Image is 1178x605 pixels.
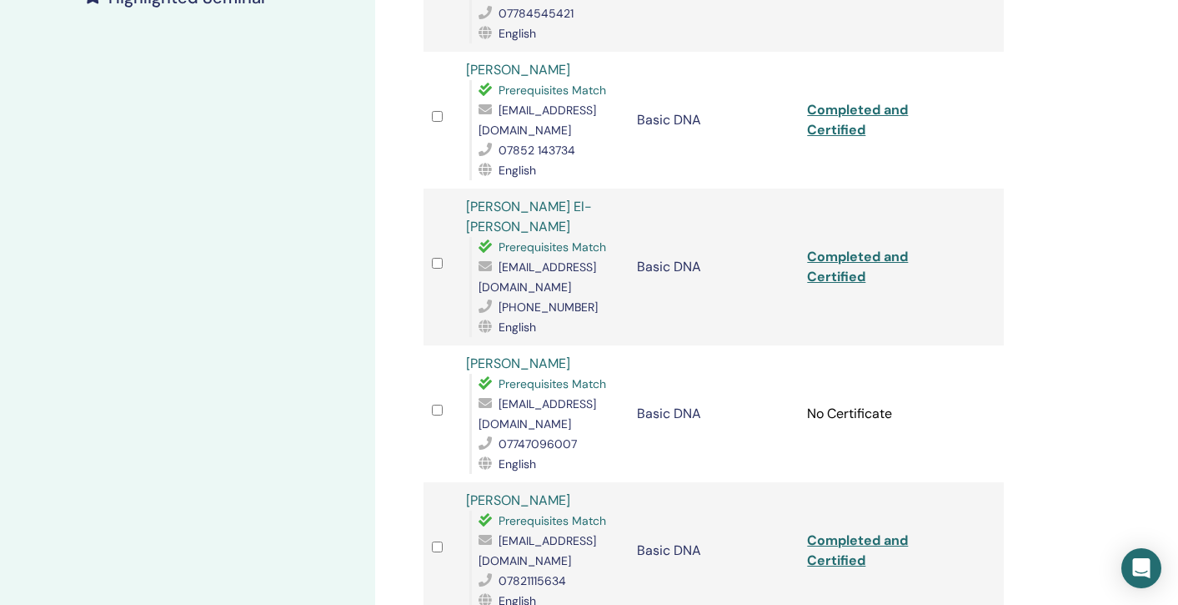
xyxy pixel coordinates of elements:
[466,355,570,372] a: [PERSON_NAME]
[479,533,596,568] span: [EMAIL_ADDRESS][DOMAIN_NAME]
[499,143,575,158] span: 07852 143734
[466,492,570,509] a: [PERSON_NAME]
[479,103,596,138] span: [EMAIL_ADDRESS][DOMAIN_NAME]
[479,396,596,431] span: [EMAIL_ADDRESS][DOMAIN_NAME]
[499,83,606,98] span: Prerequisites Match
[499,26,536,41] span: English
[479,260,596,295] span: [EMAIL_ADDRESS][DOMAIN_NAME]
[499,239,606,255] span: Prerequisites Match
[629,52,800,189] td: Basic DNA
[499,300,598,315] span: [PHONE_NUMBER]
[499,513,606,528] span: Prerequisites Match
[499,6,574,21] span: 07784545421
[499,456,536,471] span: English
[499,573,566,588] span: 07821115634
[807,101,908,139] a: Completed and Certified
[807,248,908,285] a: Completed and Certified
[499,320,536,335] span: English
[499,376,606,391] span: Prerequisites Match
[629,345,800,482] td: Basic DNA
[466,198,592,235] a: [PERSON_NAME] El-[PERSON_NAME]
[499,436,577,451] span: 07747096007
[1121,548,1161,588] div: Open Intercom Messenger
[499,163,536,178] span: English
[807,532,908,569] a: Completed and Certified
[629,189,800,345] td: Basic DNA
[466,61,570,78] a: [PERSON_NAME]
